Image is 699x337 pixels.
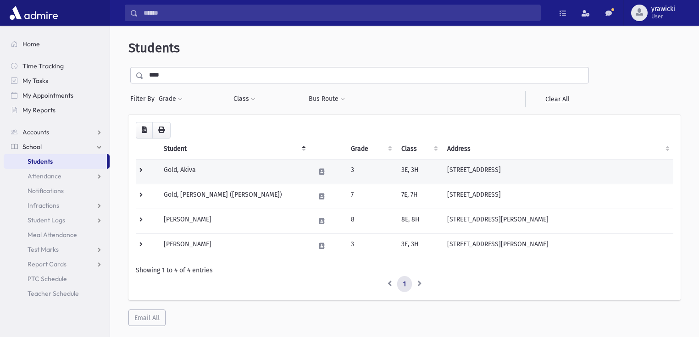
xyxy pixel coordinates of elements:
[4,125,110,139] a: Accounts
[22,128,49,136] span: Accounts
[4,183,110,198] a: Notifications
[233,91,256,107] button: Class
[396,138,441,160] th: Class: activate to sort column ascending
[345,184,396,209] td: 7
[158,91,183,107] button: Grade
[128,309,166,326] button: Email All
[152,122,171,138] button: Print
[308,91,345,107] button: Bus Route
[345,159,396,184] td: 3
[525,91,589,107] a: Clear All
[4,198,110,213] a: Infractions
[22,106,55,114] span: My Reports
[396,233,441,258] td: 3E, 3H
[22,40,40,48] span: Home
[4,169,110,183] a: Attendance
[22,143,42,151] span: School
[396,209,441,233] td: 8E, 8H
[442,209,673,233] td: [STREET_ADDRESS][PERSON_NAME]
[136,265,673,275] div: Showing 1 to 4 of 4 entries
[651,13,675,20] span: User
[4,227,110,242] a: Meal Attendance
[158,209,310,233] td: [PERSON_NAME]
[28,260,67,268] span: Report Cards
[4,271,110,286] a: PTC Schedule
[4,257,110,271] a: Report Cards
[22,77,48,85] span: My Tasks
[396,159,441,184] td: 3E, 3H
[345,138,396,160] th: Grade: activate to sort column ascending
[28,231,77,239] span: Meal Attendance
[4,154,107,169] a: Students
[158,233,310,258] td: [PERSON_NAME]
[22,91,73,99] span: My Appointments
[136,122,153,138] button: CSV
[138,5,540,21] input: Search
[28,172,61,180] span: Attendance
[28,289,79,298] span: Teacher Schedule
[4,37,110,51] a: Home
[345,233,396,258] td: 3
[4,73,110,88] a: My Tasks
[28,157,53,166] span: Students
[28,187,64,195] span: Notifications
[28,275,67,283] span: PTC Schedule
[28,201,59,210] span: Infractions
[158,184,310,209] td: Gold, [PERSON_NAME] ([PERSON_NAME])
[345,209,396,233] td: 8
[4,213,110,227] a: Student Logs
[397,276,412,293] a: 1
[396,184,441,209] td: 7E, 7H
[442,233,673,258] td: [STREET_ADDRESS][PERSON_NAME]
[158,138,310,160] th: Student: activate to sort column descending
[4,139,110,154] a: School
[442,184,673,209] td: [STREET_ADDRESS]
[442,159,673,184] td: [STREET_ADDRESS]
[4,103,110,117] a: My Reports
[22,62,64,70] span: Time Tracking
[4,242,110,257] a: Test Marks
[7,4,60,22] img: AdmirePro
[128,40,180,55] span: Students
[158,159,310,184] td: Gold, Akiva
[4,286,110,301] a: Teacher Schedule
[28,216,65,224] span: Student Logs
[442,138,673,160] th: Address: activate to sort column ascending
[4,59,110,73] a: Time Tracking
[130,94,158,104] span: Filter By
[651,6,675,13] span: yrawicki
[4,88,110,103] a: My Appointments
[28,245,59,254] span: Test Marks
